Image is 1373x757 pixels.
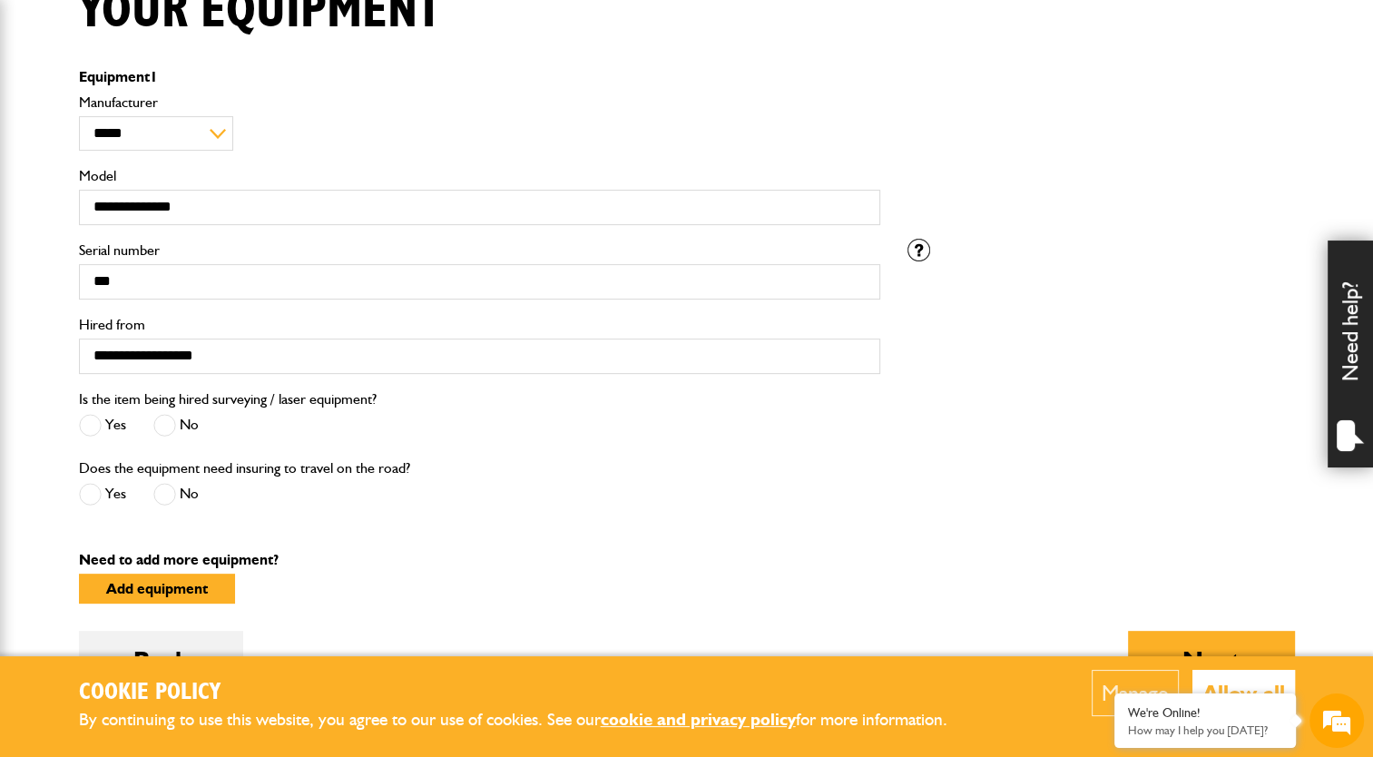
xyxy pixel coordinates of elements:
[1328,241,1373,467] div: Need help?
[79,95,880,110] label: Manufacturer
[79,483,126,506] label: Yes
[31,101,76,126] img: d_20077148190_company_1631870298795_20077148190
[1092,670,1179,716] button: Manage
[150,68,158,85] span: 1
[153,414,199,437] label: No
[79,243,880,258] label: Serial number
[601,709,796,730] a: cookie and privacy policy
[24,221,331,261] input: Enter your email address
[79,392,377,407] label: Is the item being hired surveying / laser equipment?
[79,318,880,332] label: Hired from
[79,631,243,689] button: Back
[1128,723,1282,737] p: How may I help you today?
[24,168,331,208] input: Enter your last name
[79,553,1295,567] p: Need to add more equipment?
[79,461,410,476] label: Does the equipment need insuring to travel on the road?
[298,9,341,53] div: Minimize live chat window
[247,559,329,584] em: Start Chat
[79,574,235,604] button: Add equipment
[79,169,880,183] label: Model
[94,102,305,125] div: Chat with us now
[153,483,199,506] label: No
[79,414,126,437] label: Yes
[79,706,977,734] p: By continuing to use this website, you agree to our use of cookies. See our for more information.
[79,70,880,84] p: Equipment
[1128,631,1295,689] button: Next
[24,275,331,315] input: Enter your phone number
[79,679,977,707] h2: Cookie Policy
[1192,670,1295,716] button: Allow all
[24,329,331,544] textarea: Type your message and hit 'Enter'
[1128,705,1282,721] div: We're Online!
